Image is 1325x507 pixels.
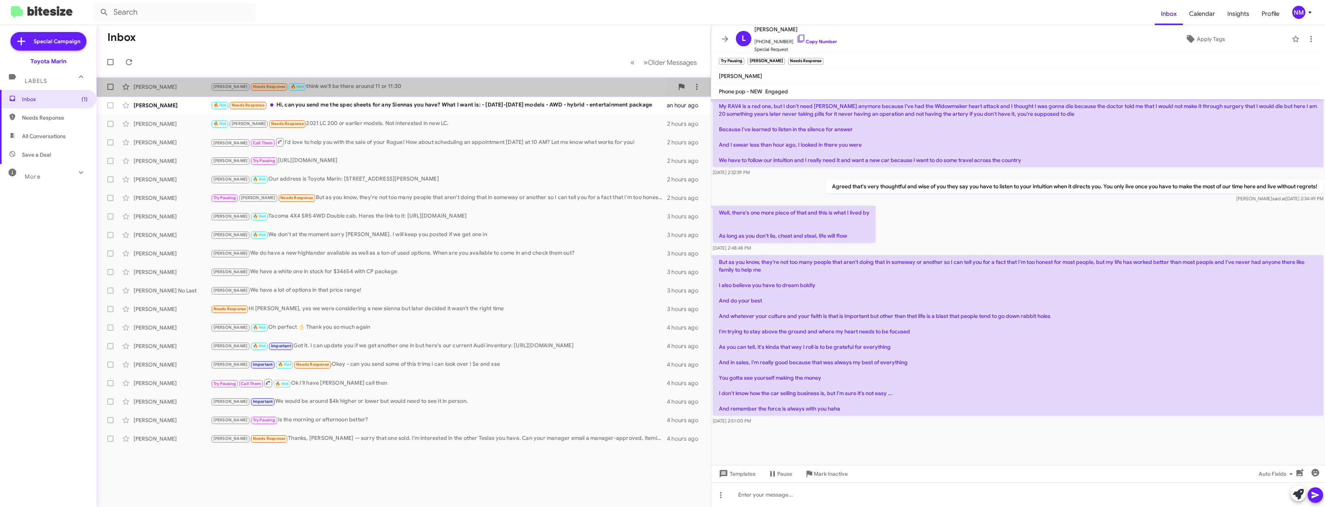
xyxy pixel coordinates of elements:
span: Auto Fields [1259,467,1296,481]
div: [PERSON_NAME] [134,398,211,406]
span: Templates [717,467,756,481]
span: [PERSON_NAME] [213,362,248,367]
span: Needs Response [22,114,88,122]
span: (1) [81,95,88,103]
div: Hi [PERSON_NAME], yes we were considering a new sienna but later decided it wasn't the right time [211,304,667,313]
span: [PERSON_NAME] [213,140,248,145]
span: [PERSON_NAME] [213,325,248,330]
div: 2021 LC 200 or earlier models. Not interested in new LC. [211,119,667,128]
span: Try Pausing [213,381,236,386]
button: Pause [762,467,798,481]
span: [PERSON_NAME] [213,269,248,274]
span: Call Them [253,140,273,145]
span: Save a Deal [22,151,51,159]
span: Older Messages [648,58,697,67]
span: L [742,32,746,45]
span: More [25,173,41,180]
div: [PERSON_NAME] [134,342,211,350]
span: Special Request [754,46,837,53]
div: 3 hours ago [667,305,705,313]
div: NM [1292,6,1305,19]
span: [PERSON_NAME] [213,343,248,348]
div: [PERSON_NAME] [134,176,211,183]
span: 🔥 Hot [253,232,266,237]
span: « [630,57,635,67]
span: [DATE] 2:32:39 PM [713,169,750,175]
span: Special Campaign [34,37,80,45]
div: 4 hours ago [667,361,705,368]
div: Toyota Marin [30,57,66,65]
a: Profile [1256,3,1286,25]
div: [PERSON_NAME] [134,101,211,109]
div: [PERSON_NAME] [134,231,211,239]
div: But as you know, they're not too many people that aren't doing that in someway or another so I ca... [211,193,667,202]
span: [PERSON_NAME] [DATE] 2:34:49 PM [1236,196,1323,201]
div: think we'll be there around 11 or 11:30 [211,82,674,91]
span: Mark Inactive [814,467,848,481]
div: 2 hours ago [667,194,705,202]
span: 🔥 Hot [253,343,266,348]
small: [PERSON_NAME] [747,58,784,65]
p: My RAV4 is a red one, but I don't need [PERSON_NAME] anymore because I've had the Widowmaker hear... [713,99,1323,167]
span: Needs Response [232,103,264,108]
div: [PERSON_NAME] [134,83,211,91]
div: 2 hours ago [667,176,705,183]
span: 🔥 Hot [291,84,304,89]
button: Mark Inactive [798,467,854,481]
span: Engaged [765,88,788,95]
div: [PERSON_NAME] [134,139,211,146]
span: Calendar [1183,3,1221,25]
span: 🔥 Hot [278,362,291,367]
a: Insights [1221,3,1256,25]
div: 4 hours ago [667,416,705,424]
div: 4 hours ago [667,435,705,443]
span: [PERSON_NAME] [213,288,248,293]
h1: Inbox [107,31,136,44]
button: Previous [626,54,639,70]
div: [PERSON_NAME] [134,120,211,128]
div: We have a white one in stock for $34654 with CP package [211,267,667,276]
span: [PERSON_NAME] [213,158,248,163]
div: 3 hours ago [667,268,705,276]
span: [PERSON_NAME] [213,417,248,422]
span: Important [253,399,273,404]
div: 3 hours ago [667,213,705,220]
div: 2 hours ago [667,139,705,146]
div: We do have a new highlander available as well as a ton of used options. When are you available to... [211,249,667,258]
div: Oh perfect 👌 Thank you so much again [211,323,667,332]
span: Phone pop - NEW [719,88,762,95]
span: [PERSON_NAME] [213,214,248,219]
span: Try Pausing [253,417,275,422]
span: [PERSON_NAME] [213,84,248,89]
div: Hi, can you send me the spec sheets for any Siennas you have? What I want is: - [DATE]-[DATE] mod... [211,101,667,110]
div: [PERSON_NAME] [134,361,211,368]
span: [DATE] 2:51:00 PM [713,418,751,424]
span: » [644,57,648,67]
button: Apply Tags [1122,32,1288,46]
div: We have a lot of options in that price range! [211,286,667,295]
div: [PERSON_NAME] [134,324,211,331]
div: We don't at the moment sorry [PERSON_NAME]. I will keep you posted if we get one in [211,230,667,239]
div: Tacoma 4X4 SR5 4WD Double cab. Heres the link to it: [URL][DOMAIN_NAME] [211,212,667,221]
span: Needs Response [213,306,246,311]
div: [PERSON_NAME] [134,305,211,313]
p: Agreed that's very thoughtful and wise of you they say you have to listen to your intuition when ... [826,179,1323,193]
input: Search [93,3,256,22]
span: Inbox [22,95,88,103]
div: [PERSON_NAME] [134,268,211,276]
div: 3 hours ago [667,231,705,239]
a: Copy Number [796,39,837,44]
span: [PERSON_NAME] [213,399,248,404]
div: [PERSON_NAME] [134,157,211,165]
div: 4 hours ago [667,324,705,331]
button: Auto Fields [1252,467,1302,481]
div: 4 hours ago [667,379,705,387]
span: Needs Response [280,195,313,200]
span: Call Them [241,381,261,386]
div: 2 hours ago [667,120,705,128]
span: [PERSON_NAME] [232,121,266,126]
span: [PERSON_NAME] [213,177,248,182]
small: Try Pausing [719,58,744,65]
div: [PERSON_NAME] No Last [134,287,211,294]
